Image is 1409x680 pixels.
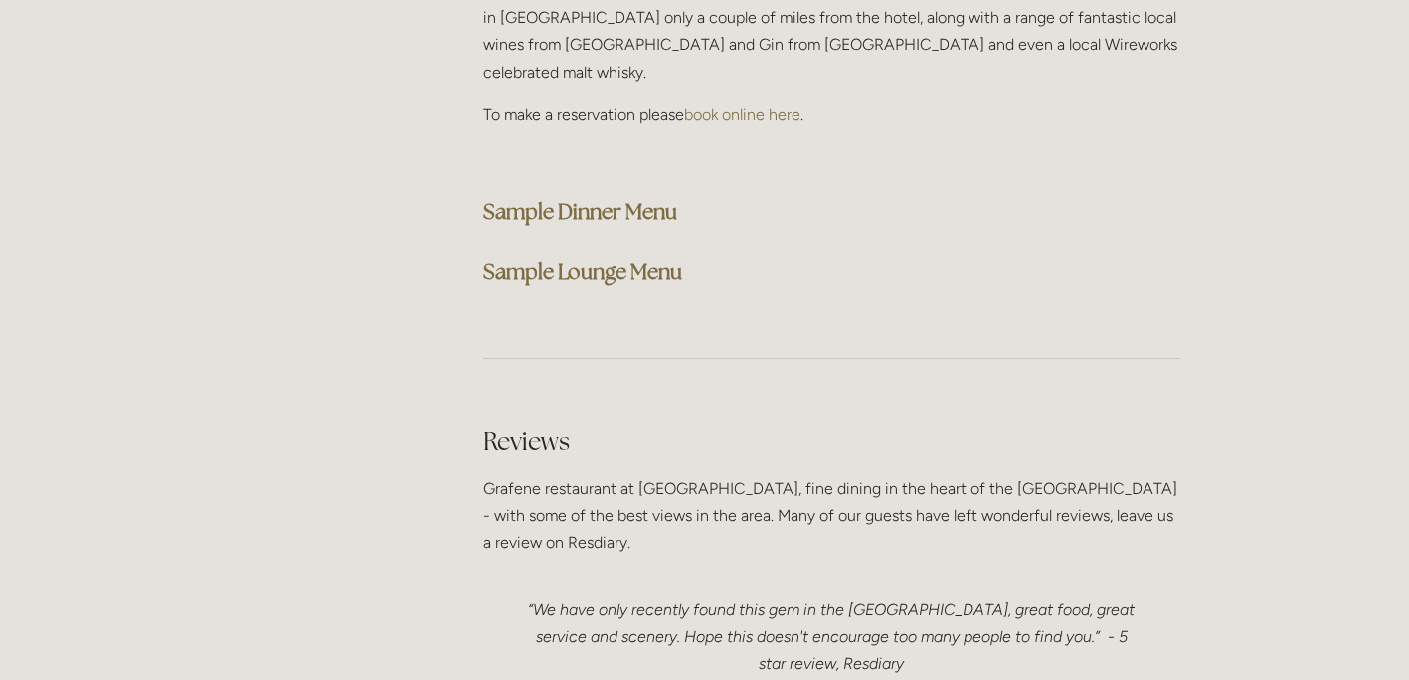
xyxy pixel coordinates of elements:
h2: Reviews [483,425,1180,459]
a: Sample Dinner Menu [483,198,677,225]
a: Sample Lounge Menu [483,258,682,285]
p: To make a reservation please . [483,101,1180,128]
p: “We have only recently found this gem in the [GEOGRAPHIC_DATA], great food, great service and sce... [523,596,1141,678]
p: Grafene restaurant at [GEOGRAPHIC_DATA], fine dining in the heart of the [GEOGRAPHIC_DATA] - with... [483,475,1180,557]
a: book online here [684,105,800,124]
